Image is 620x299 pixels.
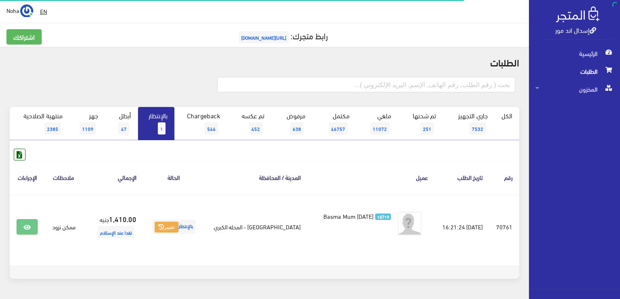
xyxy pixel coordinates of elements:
[370,122,389,135] span: 11072
[20,4,33,17] img: ...
[357,107,398,140] a: ملغي11072
[138,107,174,140] a: بالإنتظار1
[397,211,422,236] img: avatar.png
[555,24,596,36] a: إسدال اند مور
[80,122,96,135] span: 1109
[239,31,289,43] span: [URL][DOMAIN_NAME]
[271,107,312,140] a: مرفوض638
[45,122,61,135] span: 2385
[535,80,614,98] span: المخزون
[307,160,435,194] th: عميل
[469,122,486,135] span: 7532
[320,211,391,220] a: 18719 Basma Mum [DATE]
[489,194,519,259] td: 70761
[237,28,328,43] a: رابط متجرك:[URL][DOMAIN_NAME]
[10,243,40,274] iframe: Drift Widget Chat Controller
[152,220,195,234] span: بالإنتظار
[10,107,70,140] a: منتهية الصلاحية2385
[398,107,443,140] a: تم شحنها251
[155,222,178,233] button: تغيير
[227,107,271,140] a: تم عكسه452
[323,210,374,222] span: Basma Mum [DATE]
[158,122,166,135] span: 1
[443,107,495,140] a: جاري التجهيز7532
[329,122,348,135] span: 46757
[82,160,143,194] th: اﻹجمالي
[529,80,620,98] a: المخزون
[205,122,218,135] span: 546
[98,226,134,238] span: نقدا عند الإستلام
[535,62,614,80] span: الطلبات
[535,45,614,62] span: الرئيسية
[6,4,33,17] a: ... Noha
[6,5,19,15] span: Noha
[556,6,599,22] img: .
[109,214,136,224] strong: 1,410.00
[375,214,391,220] span: 18719
[529,45,620,62] a: الرئيسية
[489,160,519,194] th: رقم
[435,160,489,194] th: تاريخ الطلب
[205,194,307,259] td: [GEOGRAPHIC_DATA] - المحله الكبري
[312,107,357,140] a: مكتمل46757
[217,77,515,92] input: بحث ( رقم الطلب, رقم الهاتف, الإسم, البريد اﻹلكتروني )...
[37,4,50,19] a: EN
[290,122,304,135] span: 638
[205,160,307,194] th: المدينة / المحافظة
[45,194,82,259] td: ممكن نزود
[70,107,105,140] a: جهز1109
[10,160,45,194] th: الإجراءات
[249,122,262,135] span: 452
[420,122,434,135] span: 251
[435,194,489,259] td: [DATE] 16:21:24
[40,6,47,16] u: EN
[119,122,129,135] span: 47
[143,160,205,194] th: الحالة
[82,194,143,259] td: جنيه
[6,29,42,45] a: اشتراكك
[174,107,227,140] a: Chargeback546
[10,57,519,67] h2: الطلبات
[105,107,138,140] a: أبطل47
[45,160,82,194] th: ملاحظات
[529,62,620,80] a: الطلبات
[495,107,519,124] a: الكل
